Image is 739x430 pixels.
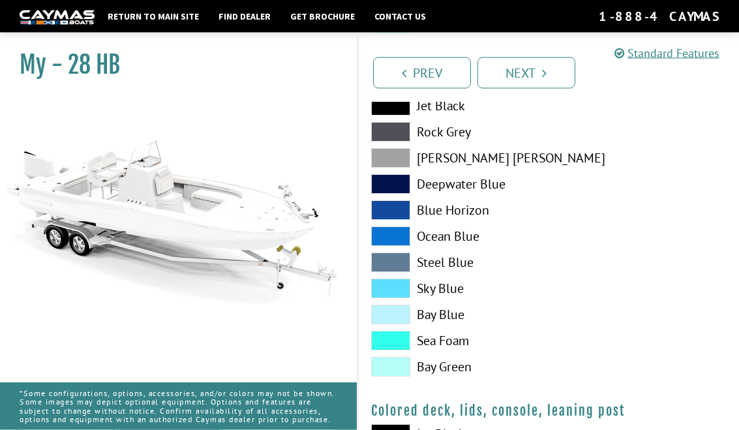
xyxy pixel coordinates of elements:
p: *Some configurations, options, accessories, and/or colors may not be shown. Some images may depic... [20,382,337,430]
a: Standard Features [614,46,719,61]
div: 1-888-4CAYMAS [599,8,719,25]
label: Rock Grey [371,123,535,142]
a: Contact Us [368,8,432,25]
a: Get Brochure [284,8,361,25]
label: Deepwater Blue [371,175,535,194]
a: Find Dealer [212,8,277,25]
label: Blue Horizon [371,201,535,221]
label: Ocean Blue [371,227,535,247]
label: Steel Blue [371,253,535,273]
label: Bay Blue [371,305,535,325]
a: Prev [373,57,471,89]
label: Jet Black [371,97,535,116]
h4: Colored deck, lids, console, leaning post [371,403,727,420]
label: Bay Green [371,358,535,377]
a: Return to main site [101,8,205,25]
a: Next [477,57,575,89]
label: [PERSON_NAME] [PERSON_NAME] [371,149,535,168]
label: Sky Blue [371,279,535,299]
img: white-logo-c9c8dbefe5ff5ceceb0f0178aa75bf4bb51f6bca0971e226c86eb53dfe498488.png [20,10,95,24]
h1: My - 28 HB [20,50,324,80]
label: Sea Foam [371,331,535,351]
